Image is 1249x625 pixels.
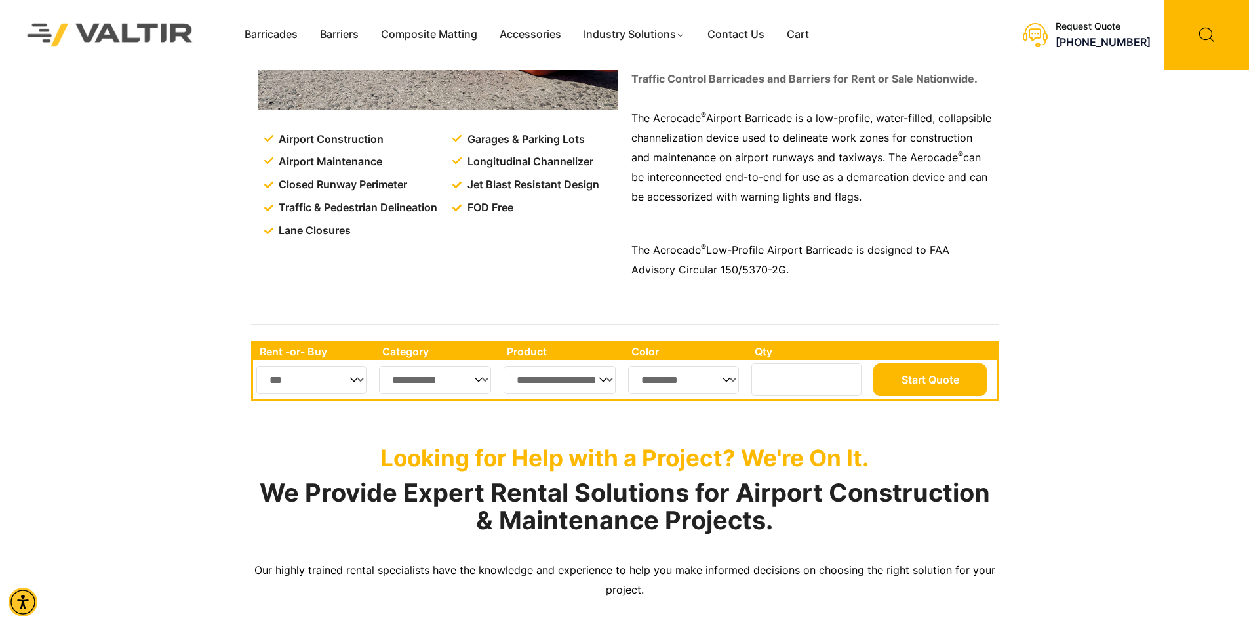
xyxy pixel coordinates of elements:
a: Barriers [309,25,370,45]
th: Rent -or- Buy [253,343,376,360]
th: Product [500,343,624,360]
select: Single select [504,366,615,394]
div: Request Quote [1056,21,1151,32]
sup: ® [701,110,706,120]
th: Category [376,343,500,360]
a: Industry Solutions [572,25,696,45]
a: Composite Matting [370,25,488,45]
sup: ® [958,150,963,159]
a: Barricades [233,25,309,45]
span: Airport Construction [275,130,384,150]
span: Traffic & Pedestrian Delineation [275,198,437,218]
span: Closed Runway Perimeter [275,175,407,195]
span: Garages & Parking Lots [464,130,585,150]
select: Single select [628,366,739,394]
p: The Aerocade Airport Barricade is a low-profile, water-filled, collapsible channelization device ... [631,109,992,207]
h2: We Provide Expert Rental Solutions for Airport Construction & Maintenance Projects. [251,479,999,534]
select: Single select [256,366,367,394]
span: Jet Blast Resistant Design [464,175,599,195]
sup: ® [701,242,706,252]
a: Cart [776,25,820,45]
a: call (888) 496-3625 [1056,35,1151,49]
th: Qty [748,343,871,360]
a: Contact Us [696,25,776,45]
div: Accessibility Menu [9,588,37,616]
span: Lane Closures [275,221,351,241]
p: Our highly trained rental specialists have the knowledge and experience to help you make informed... [251,561,999,600]
p: The Aerocade Low-Profile Airport Barricade is designed to FAA Advisory Circular 150/5370-2G. [631,241,992,280]
p: Looking for Help with a Project? We're On It. [251,444,999,472]
span: Airport Maintenance [275,152,382,172]
button: Start Quote [873,363,987,396]
img: Valtir Rentals [10,6,210,63]
a: Accessories [488,25,572,45]
span: FOD Free [464,198,513,218]
input: Number [751,363,862,396]
span: Longitudinal Channelizer [464,152,593,172]
select: Single select [379,366,491,394]
th: Color [625,343,748,360]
